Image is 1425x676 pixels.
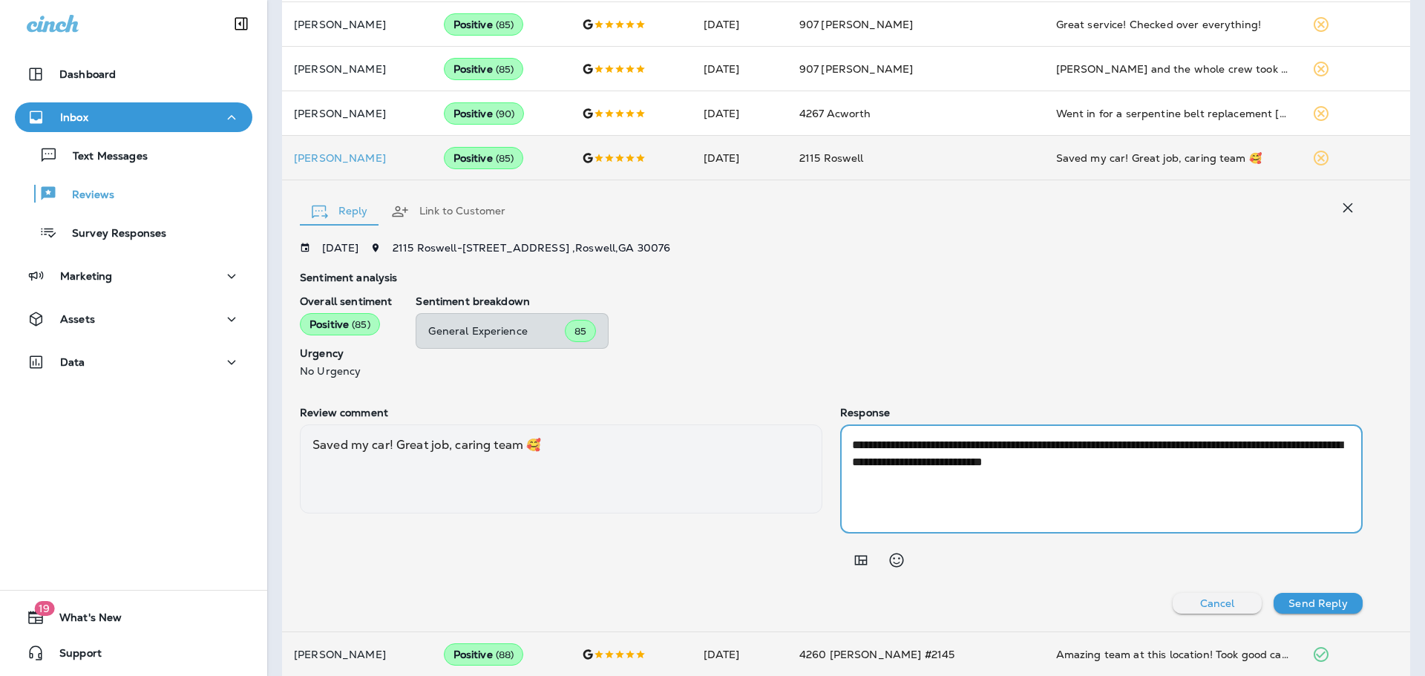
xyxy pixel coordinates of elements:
span: 85 [574,325,586,338]
p: Sentiment breakdown [416,295,1363,307]
button: Add in a premade template [846,545,876,575]
td: [DATE] [692,91,787,136]
p: Text Messages [58,150,148,164]
button: Reply [300,185,379,238]
span: ( 85 ) [496,19,514,31]
button: Select an emoji [882,545,911,575]
p: Dashboard [59,68,116,80]
button: Collapse Sidebar [220,9,262,39]
p: Marketing [60,270,112,282]
p: [PERSON_NAME] [294,649,420,660]
div: Saved my car! Great job, caring team 🥰 [300,424,822,513]
p: Cancel [1200,597,1235,609]
p: [PERSON_NAME] [294,152,420,164]
p: Inbox [60,111,88,123]
p: Sentiment analysis [300,272,1363,283]
button: Marketing [15,261,252,291]
button: Inbox [15,102,252,132]
div: Amazing team at this location! Took good care of the car, will be back! [1056,647,1289,662]
button: Link to Customer [379,185,517,238]
div: Positive [444,643,524,666]
button: Assets [15,304,252,334]
div: Went in for a serpentine belt replacement today and was provided EXCELLENT service by Brian. I ar... [1056,106,1289,121]
span: What's New [45,611,122,629]
p: Survey Responses [57,227,166,241]
div: Positive [444,102,525,125]
span: 907 [PERSON_NAME] [799,18,913,31]
p: Review comment [300,407,822,419]
p: General Experience [428,325,565,337]
p: Urgency [300,347,392,359]
p: Data [60,356,85,368]
p: Reviews [57,188,114,203]
div: Great service! Checked over everything! [1056,17,1289,32]
button: Survey Responses [15,217,252,248]
button: Dashboard [15,59,252,89]
div: Positive [444,13,524,36]
div: Saved my car! Great job, caring team 🥰 [1056,151,1289,165]
p: No Urgency [300,365,392,377]
span: 4260 [PERSON_NAME] #2145 [799,648,954,661]
p: Send Reply [1288,597,1347,609]
button: Cancel [1173,593,1262,614]
span: ( 85 ) [496,152,514,165]
div: Positive [444,147,524,169]
p: Response [840,407,1363,419]
span: 2115 Roswell - [STREET_ADDRESS] , Roswell , GA 30076 [393,241,671,255]
span: ( 85 ) [496,63,514,76]
p: Assets [60,313,95,325]
button: Data [15,347,252,377]
span: 2115 Roswell [799,151,864,165]
span: 19 [34,601,54,616]
button: 19What's New [15,603,252,632]
span: ( 90 ) [496,108,515,120]
p: [PERSON_NAME] [294,19,420,30]
span: 907 [PERSON_NAME] [799,62,913,76]
div: Click to view Customer Drawer [294,152,420,164]
td: [DATE] [692,2,787,47]
button: Send Reply [1274,593,1363,614]
button: Reviews [15,178,252,209]
p: [DATE] [322,242,358,254]
td: [DATE] [692,47,787,91]
div: Positive [300,313,380,335]
p: Overall sentiment [300,295,392,307]
td: [DATE] [692,136,787,180]
p: [PERSON_NAME] [294,108,420,119]
span: ( 85 ) [352,318,370,331]
div: Positive [444,58,524,80]
span: ( 88 ) [496,649,514,661]
div: Pablo and the whole crew took great care of me! [1056,62,1289,76]
button: Text Messages [15,140,252,171]
p: [PERSON_NAME] [294,63,420,75]
button: Support [15,638,252,668]
span: 4267 Acworth [799,107,871,120]
span: Support [45,647,102,665]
